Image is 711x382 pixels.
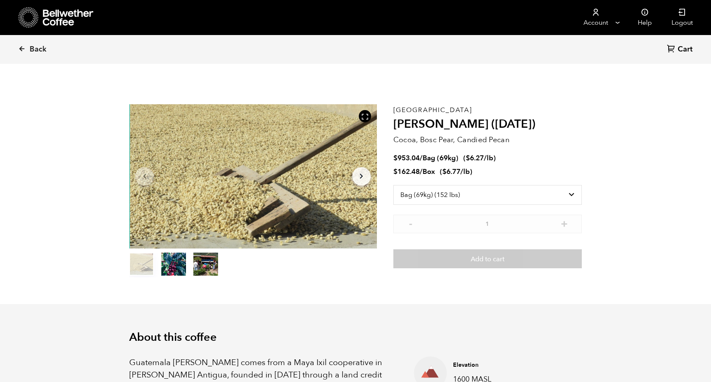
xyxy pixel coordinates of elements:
span: /lb [460,167,470,176]
span: $ [442,167,446,176]
p: Cocoa, Bosc Pear, Candied Pecan [393,134,582,145]
button: + [559,219,569,227]
span: Box [423,167,435,176]
bdi: 6.27 [466,153,484,163]
h2: About this coffee [129,331,582,344]
span: $ [466,153,470,163]
bdi: 162.48 [393,167,420,176]
bdi: 6.77 [442,167,460,176]
span: Back [30,45,46,54]
span: $ [393,153,397,163]
span: ( ) [440,167,472,176]
button: - [406,219,416,227]
span: / [420,167,423,176]
span: Cart [678,45,692,54]
span: /lb [484,153,493,163]
span: ( ) [463,153,496,163]
h4: Elevation [453,361,567,369]
span: / [420,153,423,163]
span: $ [393,167,397,176]
h2: [PERSON_NAME] ([DATE]) [393,117,582,131]
a: Cart [667,44,695,55]
span: Bag (69kg) [423,153,458,163]
bdi: 953.04 [393,153,420,163]
button: Add to cart [393,249,582,268]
